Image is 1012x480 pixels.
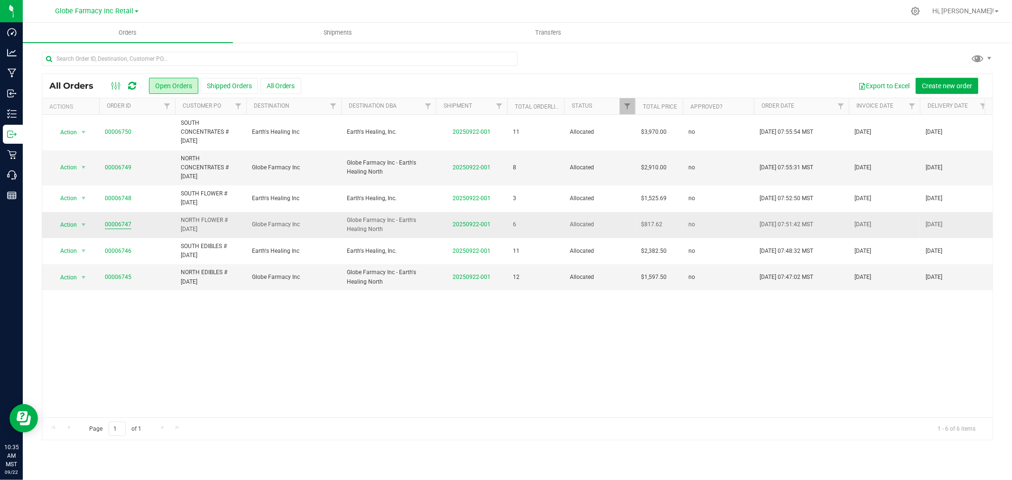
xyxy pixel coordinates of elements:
a: 20250922-001 [453,129,491,135]
span: $2,910.00 [641,163,667,172]
a: 00006746 [105,247,131,256]
span: [DATE] [854,163,871,172]
span: Globe Farmacy Inc Retail [56,7,134,15]
inline-svg: Retail [7,150,17,159]
span: [DATE] 07:55:31 MST [760,163,813,172]
span: Allocated [570,194,630,203]
span: Earth's Healing, Inc. [347,194,430,203]
span: Earth's Healing, Inc. [347,247,430,256]
a: 20250922-001 [453,195,491,202]
span: Action [52,271,77,284]
span: Action [52,244,77,258]
span: SOUTH FLOWER # [DATE] [181,189,241,207]
span: [DATE] 07:55:54 MST [760,128,813,137]
a: Order Date [761,102,794,109]
span: no [688,194,695,203]
span: Allocated [570,273,630,282]
span: Action [52,192,77,205]
button: Shipped Orders [201,78,258,94]
a: Approved? [690,103,723,110]
a: Shipments [233,23,443,43]
span: 6 [513,220,516,229]
a: Customer PO [183,102,221,109]
div: Manage settings [910,7,921,16]
span: Action [52,161,77,174]
span: [DATE] [926,220,942,229]
span: SOUTH EDIBLES # [DATE] [181,242,241,260]
a: 00006747 [105,220,131,229]
a: 00006748 [105,194,131,203]
a: Shipment [444,102,472,109]
button: Create new order [916,78,978,94]
span: no [688,163,695,172]
iframe: Resource center [9,404,38,433]
span: 12 [513,273,520,282]
span: select [78,244,90,258]
span: 1 - 6 of 6 items [930,422,983,436]
button: All Orders [260,78,301,94]
a: Filter [904,98,920,114]
span: Action [52,218,77,231]
span: Globe Farmacy Inc [252,220,335,229]
a: Delivery Date [928,102,968,109]
a: 00006749 [105,163,131,172]
span: [DATE] [854,247,871,256]
inline-svg: Analytics [7,48,17,57]
span: [DATE] [926,128,942,137]
span: All Orders [49,81,103,91]
span: Globe Farmacy Inc [252,163,335,172]
span: [DATE] [854,273,871,282]
span: Allocated [570,128,630,137]
span: Orders [106,28,150,37]
span: select [78,218,90,231]
a: Filter [975,98,991,114]
a: Orders [23,23,233,43]
span: NORTH CONCENTRATES # [DATE] [181,154,241,182]
span: Globe Farmacy Inc [252,273,335,282]
span: Allocated [570,163,630,172]
span: [DATE] [926,163,942,172]
a: Status [572,102,592,109]
span: $817.62 [641,220,662,229]
inline-svg: Dashboard [7,28,17,37]
span: $2,382.50 [641,247,667,256]
inline-svg: Manufacturing [7,68,17,78]
input: Search Order ID, Destination, Customer PO... [42,52,518,66]
a: 20250922-001 [453,274,491,280]
span: Hi, [PERSON_NAME]! [932,7,994,15]
inline-svg: Inbound [7,89,17,98]
span: SOUTH CONCENTRATES # [DATE] [181,119,241,146]
span: [DATE] [854,128,871,137]
a: Transfers [443,23,653,43]
span: Allocated [570,220,630,229]
span: NORTH FLOWER # [DATE] [181,216,241,234]
span: no [688,247,695,256]
a: 20250922-001 [453,164,491,171]
span: Globe Farmacy Inc - Earth's Healing North [347,158,430,176]
a: Filter [231,98,246,114]
a: Filter [325,98,341,114]
a: 00006750 [105,128,131,137]
a: Filter [159,98,175,114]
div: Actions [49,103,95,110]
span: [DATE] [854,220,871,229]
span: $1,597.50 [641,273,667,282]
span: Allocated [570,247,630,256]
span: no [688,273,695,282]
span: Transfers [522,28,574,37]
button: Export to Excel [852,78,916,94]
span: [DATE] [854,194,871,203]
span: NORTH EDIBLES # [DATE] [181,268,241,286]
a: 20250922-001 [453,248,491,254]
span: select [78,192,90,205]
span: Create new order [922,82,972,90]
span: $3,970.00 [641,128,667,137]
span: $1,525.69 [641,194,667,203]
p: 10:35 AM MST [4,443,19,469]
a: 00006745 [105,273,131,282]
span: select [78,161,90,174]
span: [DATE] 07:48:32 MST [760,247,813,256]
span: 8 [513,163,516,172]
span: 3 [513,194,516,203]
a: Destination [254,102,289,109]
